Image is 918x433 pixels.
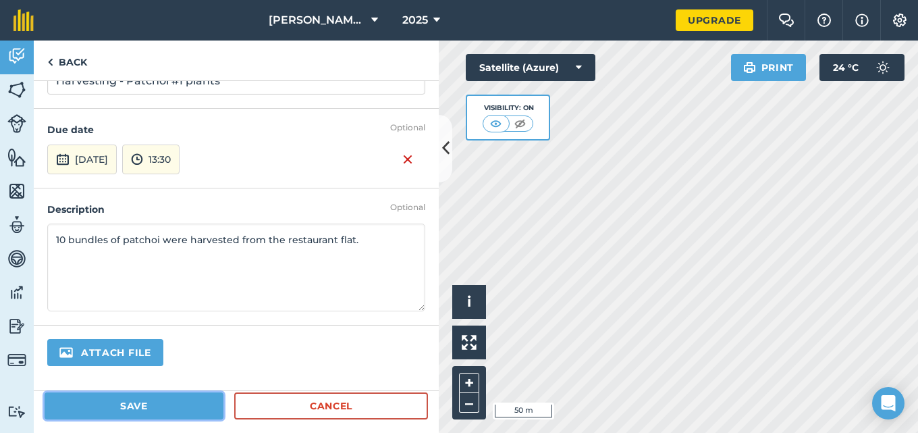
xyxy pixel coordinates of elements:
img: svg+xml;base64,PHN2ZyB4bWxucz0iaHR0cDovL3d3dy53My5vcmcvMjAwMC9zdmciIHdpZHRoPSIxOSIgaGVpZ2h0PSIyNC... [743,59,756,76]
button: 13:30 [122,145,180,174]
button: – [459,393,479,413]
img: svg+xml;base64,PD94bWwgdmVyc2lvbj0iMS4wIiBlbmNvZGluZz0idXRmLTgiPz4KPCEtLSBHZW5lcmF0b3I6IEFkb2JlIE... [131,151,143,168]
a: Back [34,41,101,80]
img: svg+xml;base64,PD94bWwgdmVyc2lvbj0iMS4wIiBlbmNvZGluZz0idXRmLTgiPz4KPCEtLSBHZW5lcmF0b3I6IEFkb2JlIE... [7,405,26,418]
button: [DATE] [47,145,117,174]
img: Two speech bubbles overlapping with the left bubble in the forefront [778,14,794,27]
img: svg+xml;base64,PD94bWwgdmVyc2lvbj0iMS4wIiBlbmNvZGluZz0idXRmLTgiPz4KPCEtLSBHZW5lcmF0b3I6IEFkb2JlIE... [7,351,26,370]
img: A cog icon [892,14,908,27]
div: Optional [390,122,425,133]
h4: Description [47,202,425,217]
a: Cancel [234,392,428,419]
div: Visibility: On [483,103,534,113]
span: 24 ° C [833,54,859,81]
img: svg+xml;base64,PHN2ZyB4bWxucz0iaHR0cDovL3d3dy53My5vcmcvMjAwMC9zdmciIHdpZHRoPSIxNiIgaGVpZ2h0PSIyNC... [402,151,413,168]
img: svg+xml;base64,PD94bWwgdmVyc2lvbj0iMS4wIiBlbmNvZGluZz0idXRmLTgiPz4KPCEtLSBHZW5lcmF0b3I6IEFkb2JlIE... [7,114,26,133]
div: Optional [390,202,425,213]
button: Save [45,392,223,419]
div: Open Intercom Messenger [872,387,905,419]
img: A question mark icon [816,14,832,27]
a: Upgrade [676,9,753,31]
img: svg+xml;base64,PD94bWwgdmVyc2lvbj0iMS4wIiBlbmNvZGluZz0idXRmLTgiPz4KPCEtLSBHZW5lcmF0b3I6IEFkb2JlIE... [7,215,26,235]
img: svg+xml;base64,PHN2ZyB4bWxucz0iaHR0cDovL3d3dy53My5vcmcvMjAwMC9zdmciIHdpZHRoPSIxNyIgaGVpZ2h0PSIxNy... [855,12,869,28]
textarea: 10 bundles of patchoi were harvested from the restaurant flat. [47,224,425,311]
button: i [452,285,486,319]
img: svg+xml;base64,PHN2ZyB4bWxucz0iaHR0cDovL3d3dy53My5vcmcvMjAwMC9zdmciIHdpZHRoPSI1NiIgaGVpZ2h0PSI2MC... [7,181,26,201]
img: fieldmargin Logo [13,9,34,31]
img: svg+xml;base64,PD94bWwgdmVyc2lvbj0iMS4wIiBlbmNvZGluZz0idXRmLTgiPz4KPCEtLSBHZW5lcmF0b3I6IEFkb2JlIE... [7,249,26,269]
img: svg+xml;base64,PD94bWwgdmVyc2lvbj0iMS4wIiBlbmNvZGluZz0idXRmLTgiPz4KPCEtLSBHZW5lcmF0b3I6IEFkb2JlIE... [7,282,26,303]
button: + [459,373,479,393]
span: 2025 [402,12,428,28]
h4: Due date [47,122,425,137]
button: Print [731,54,807,81]
img: svg+xml;base64,PHN2ZyB4bWxucz0iaHR0cDovL3d3dy53My5vcmcvMjAwMC9zdmciIHdpZHRoPSI1MCIgaGVpZ2h0PSI0MC... [512,117,529,130]
img: Four arrows, one pointing top left, one top right, one bottom right and the last bottom left [462,335,477,350]
span: i [467,293,471,310]
img: svg+xml;base64,PHN2ZyB4bWxucz0iaHR0cDovL3d3dy53My5vcmcvMjAwMC9zdmciIHdpZHRoPSI1NiIgaGVpZ2h0PSI2MC... [7,147,26,168]
img: svg+xml;base64,PHN2ZyB4bWxucz0iaHR0cDovL3d3dy53My5vcmcvMjAwMC9zdmciIHdpZHRoPSI1MCIgaGVpZ2h0PSI0MC... [487,117,504,130]
button: Satellite (Azure) [466,54,595,81]
img: svg+xml;base64,PHN2ZyB4bWxucz0iaHR0cDovL3d3dy53My5vcmcvMjAwMC9zdmciIHdpZHRoPSI1NiIgaGVpZ2h0PSI2MC... [7,80,26,100]
img: svg+xml;base64,PD94bWwgdmVyc2lvbj0iMS4wIiBlbmNvZGluZz0idXRmLTgiPz4KPCEtLSBHZW5lcmF0b3I6IEFkb2JlIE... [869,54,896,81]
span: [PERSON_NAME]'s Farm [269,12,366,28]
button: 24 °C [819,54,905,81]
img: svg+xml;base64,PD94bWwgdmVyc2lvbj0iMS4wIiBlbmNvZGluZz0idXRmLTgiPz4KPCEtLSBHZW5lcmF0b3I6IEFkb2JlIE... [7,46,26,66]
img: svg+xml;base64,PD94bWwgdmVyc2lvbj0iMS4wIiBlbmNvZGluZz0idXRmLTgiPz4KPCEtLSBHZW5lcmF0b3I6IEFkb2JlIE... [7,316,26,336]
img: svg+xml;base64,PHN2ZyB4bWxucz0iaHR0cDovL3d3dy53My5vcmcvMjAwMC9zdmciIHdpZHRoPSI5IiBoZWlnaHQ9IjI0Ii... [47,54,53,70]
img: svg+xml;base64,PD94bWwgdmVyc2lvbj0iMS4wIiBlbmNvZGluZz0idXRmLTgiPz4KPCEtLSBHZW5lcmF0b3I6IEFkb2JlIE... [56,151,70,168]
